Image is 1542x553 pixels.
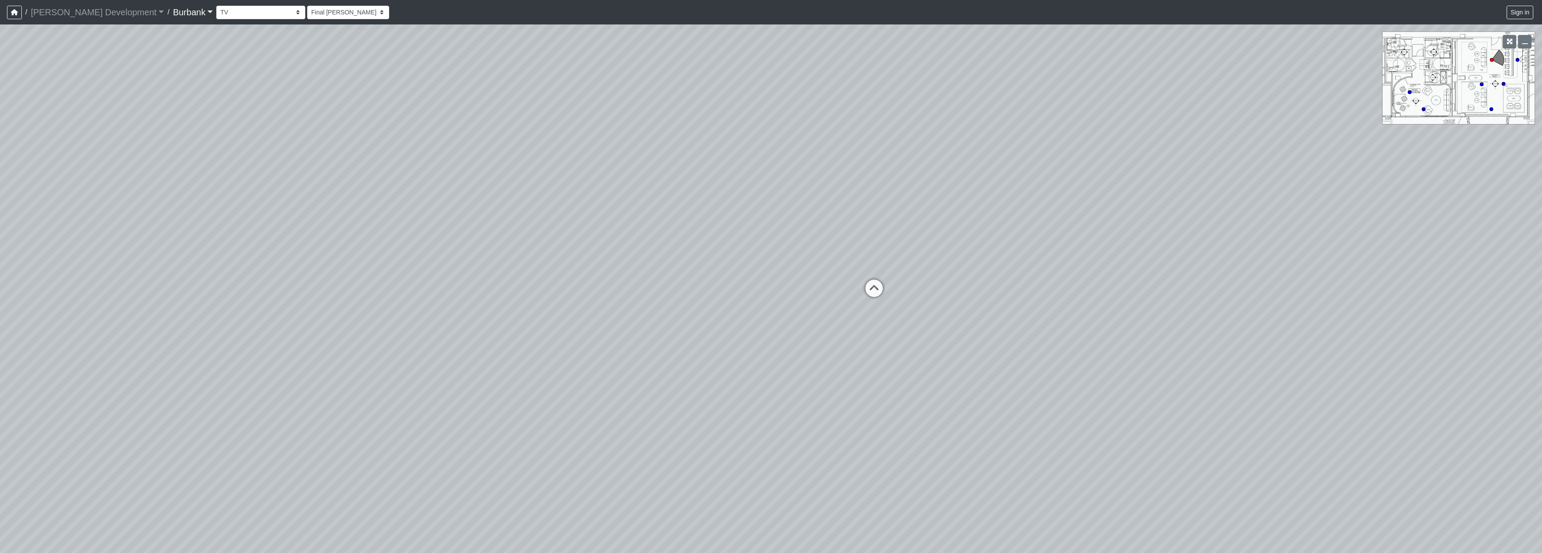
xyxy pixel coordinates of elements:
[173,3,213,21] a: Burbank
[164,3,173,21] span: /
[7,536,58,553] iframe: Ybug feedback widget
[31,3,164,21] a: [PERSON_NAME] Development
[1507,6,1533,19] button: Sign in
[22,3,31,21] span: /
